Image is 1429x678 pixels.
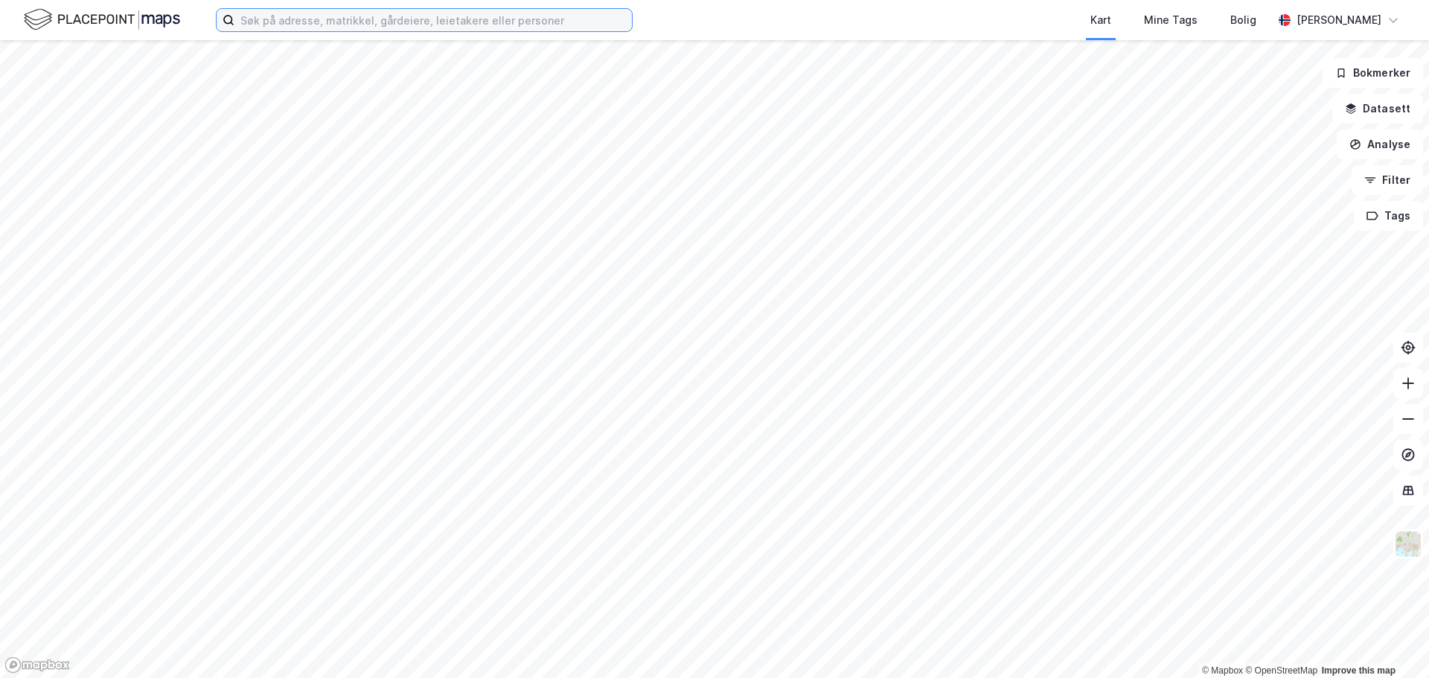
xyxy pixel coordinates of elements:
[1394,530,1422,558] img: Z
[1323,58,1423,88] button: Bokmerker
[1322,665,1396,676] a: Improve this map
[1355,607,1429,678] div: Kontrollprogram for chat
[234,9,632,31] input: Søk på adresse, matrikkel, gårdeiere, leietakere eller personer
[1090,11,1111,29] div: Kart
[1354,201,1423,231] button: Tags
[1332,94,1423,124] button: Datasett
[1352,165,1423,195] button: Filter
[1337,129,1423,159] button: Analyse
[4,656,70,674] a: Mapbox homepage
[1355,607,1429,678] iframe: Chat Widget
[24,7,180,33] img: logo.f888ab2527a4732fd821a326f86c7f29.svg
[1202,665,1243,676] a: Mapbox
[1230,11,1256,29] div: Bolig
[1245,665,1317,676] a: OpenStreetMap
[1144,11,1198,29] div: Mine Tags
[1297,11,1381,29] div: [PERSON_NAME]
